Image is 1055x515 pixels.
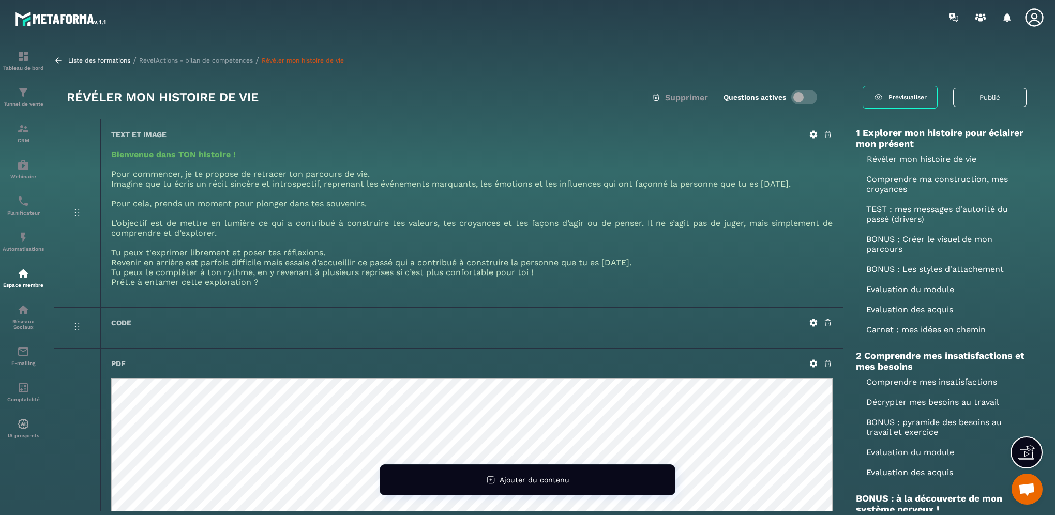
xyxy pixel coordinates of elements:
span: Revenir en arrière est parfois difficile mais essaie d’accueillir ce passé qui a contribué à cons... [111,257,631,267]
p: Réseaux Sociaux [3,319,44,330]
img: scheduler [17,195,29,207]
a: formationformationCRM [3,115,44,151]
img: email [17,345,29,358]
span: Supprimer [665,93,708,102]
h6: 1 Explorer mon histoire pour éclairer mon présent [856,127,1027,149]
a: automationsautomationsWebinaire [3,151,44,187]
img: formation [17,86,29,99]
p: Automatisations [3,246,44,252]
a: emailemailE-mailing [3,338,44,374]
a: Décrypter mes besoins au travail [856,397,1027,407]
a: Evaluation des acquis [856,305,1027,314]
h3: Révéler mon histoire de vie [67,89,259,105]
button: Publié [953,88,1027,107]
strong: Bienvenue dans TON histoire ! [111,149,236,159]
a: BONUS : pyramide des besoins au travail et exercice [856,417,1027,437]
span: Tu peux t'exprimer librement et poser tes réflexions. [111,248,325,257]
p: Tableau de bord [3,65,44,71]
span: Prêt.e à entamer cette exploration ? [111,277,259,287]
p: E-mailing [3,360,44,366]
a: TEST : mes messages d'autorité du passé (drivers) [856,204,1027,224]
a: Révéler mon histoire de vie [856,154,1027,164]
a: Carnet : mes idées en chemin [856,325,1027,335]
label: Questions actives [724,93,786,101]
a: BONUS : Les styles d'attachement [856,264,1027,274]
p: Comptabilité [3,397,44,402]
span: Imagine que tu écris un récit sincère et introspectif, reprenant les événements marquants, les ém... [111,179,791,189]
span: Pour commencer, je te propose de retracer ton parcours de vie. [111,169,370,179]
p: Webinaire [3,174,44,179]
img: logo [14,9,108,28]
a: automationsautomationsAutomatisations [3,223,44,260]
a: Révéler mon histoire de vie [262,57,344,64]
p: CRM [3,138,44,143]
a: Comprendre mes insatisfactions [856,377,1027,387]
a: BONUS : Créer le visuel de mon parcours [856,234,1027,254]
a: schedulerschedulerPlanificateur [3,187,44,223]
img: social-network [17,304,29,316]
a: Evaluation du module [856,447,1027,457]
h6: Code [111,319,131,327]
span: Prévisualiser [888,94,927,101]
a: formationformationTunnel de vente [3,79,44,115]
span: Tu peux le compléter à ton rythme, en y revenant à plusieurs reprises si c’est plus confortable p... [111,267,533,277]
a: RévélActions - bilan de compétences [139,57,253,64]
a: Ouvrir le chat [1012,474,1043,505]
img: automations [17,231,29,244]
img: formation [17,123,29,135]
h6: PDF [111,359,126,368]
h6: BONUS : à la découverte de mon système nerveux ! [856,493,1027,514]
p: Espace membre [3,282,44,288]
span: Pour cela, prends un moment pour plonger dans tes souvenirs. [111,199,367,208]
img: formation [17,50,29,63]
h6: 2 Comprendre mes insatisfactions et mes besoins [856,350,1027,372]
span: L’objectif est de mettre en lumière ce qui a contribué à construire tes valeurs, tes croyances et... [111,218,833,238]
span: / [255,55,259,65]
a: Evaluation des acquis [856,467,1027,477]
span: Ajouter du contenu [500,476,569,484]
a: Evaluation du module [856,284,1027,294]
img: accountant [17,382,29,394]
img: automations [17,159,29,171]
p: Tunnel de vente [3,101,44,107]
p: Planificateur [3,210,44,216]
img: automations [17,267,29,280]
h6: Text et image [111,130,167,139]
span: / [133,55,137,65]
a: social-networksocial-networkRéseaux Sociaux [3,296,44,338]
a: Prévisualiser [863,86,938,109]
a: automationsautomationsEspace membre [3,260,44,296]
a: accountantaccountantComptabilité [3,374,44,410]
img: automations [17,418,29,430]
p: IA prospects [3,433,44,438]
a: Comprendre ma construction, mes croyances [856,174,1027,194]
a: formationformationTableau de bord [3,42,44,79]
a: Liste des formations [68,57,130,64]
